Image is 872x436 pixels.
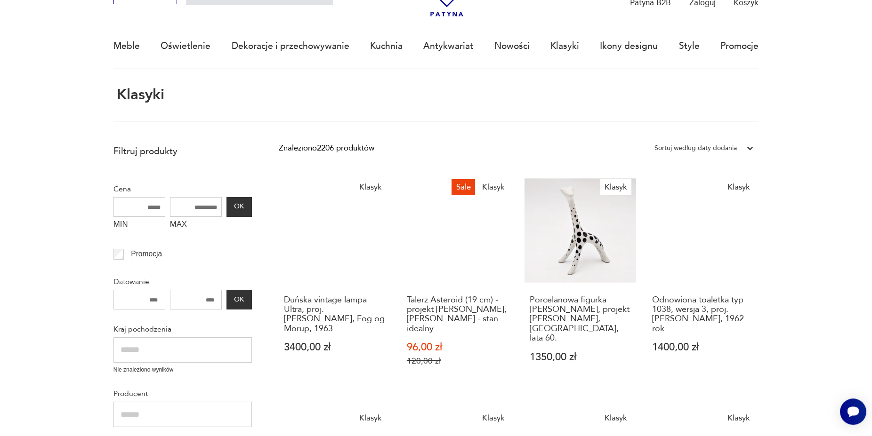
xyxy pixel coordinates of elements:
a: Nowości [494,24,530,68]
p: 120,00 zł [407,356,508,366]
iframe: Smartsupp widget button [840,398,866,425]
a: Oświetlenie [161,24,210,68]
label: MAX [170,217,222,235]
a: Kuchnia [370,24,403,68]
div: Znaleziono 2206 produktów [279,142,374,154]
h3: Odnowiona toaletka typ 1038, wersja 3, proj. [PERSON_NAME], 1962 rok [652,295,753,334]
div: Sortuj według daty dodania [654,142,737,154]
a: Promocje [720,24,759,68]
p: Filtruj produkty [113,145,252,158]
a: Meble [113,24,140,68]
p: Nie znaleziono wyników [113,365,252,374]
a: SaleKlasykTalerz Asteroid (19 cm) - projekt Jan Drost, HSG Ząbkowice - stan idealnyTalerz Asteroi... [402,175,513,388]
p: Promocja [131,248,162,260]
h3: Duńska vintage lampa Ultra, proj. [PERSON_NAME], Fog og Morup, 1963 [284,295,385,334]
a: Klasyki [550,24,579,68]
button: OK [226,290,252,309]
p: 3400,00 zł [284,342,385,352]
a: Ikony designu [600,24,658,68]
h1: Klasyki [113,87,164,103]
a: Antykwariat [423,24,473,68]
a: KlasykOdnowiona toaletka typ 1038, wersja 3, proj. Marian Grabiński, 1962 rokOdnowiona toaletka t... [647,175,759,388]
h3: Talerz Asteroid (19 cm) - projekt [PERSON_NAME], [PERSON_NAME] - stan idealny [407,295,508,334]
h3: Porcelanowa figurka [PERSON_NAME], projekt [PERSON_NAME], [GEOGRAPHIC_DATA], lata 60. [530,295,631,343]
p: 96,00 zł [407,342,508,352]
a: Style [679,24,700,68]
p: Producent [113,388,252,400]
a: KlasykPorcelanowa figurka marki Ćmielów, projekt Hanny Orthwein, Polska, lata 60.Porcelanowa figu... [525,175,636,388]
p: Datowanie [113,276,252,288]
a: KlasykDuńska vintage lampa Ultra, proj. Jo Hammerborg, Fog og Morup, 1963Duńska vintage lampa Ult... [279,175,390,388]
p: 1350,00 zł [530,352,631,362]
p: Cena [113,183,252,195]
button: OK [226,197,252,217]
p: 1400,00 zł [652,342,753,352]
a: Dekoracje i przechowywanie [232,24,349,68]
label: MIN [113,217,165,235]
p: Kraj pochodzenia [113,323,252,335]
